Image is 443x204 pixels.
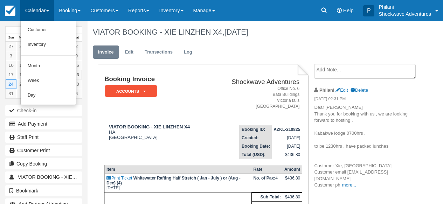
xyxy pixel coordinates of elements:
[342,182,356,188] a: more...
[16,34,27,42] th: Mon
[71,61,82,70] a: 16
[16,70,27,79] a: 18
[18,174,102,180] span: VIATOR BOOKING - XIE LINZHEN X4
[5,171,82,183] a: VIATOR BOOKING - XIE LINZHEN X4
[343,8,354,13] span: Help
[71,70,82,79] a: 23
[93,45,119,59] a: Invoice
[16,89,27,98] a: 1
[109,124,190,129] strong: VIATOR BOOKING - XIE LINZHEN X4
[106,176,132,181] a: Print Ticket
[379,3,431,10] p: Philani
[274,127,300,132] strong: AZKL-210825
[6,79,16,89] a: 24
[253,176,275,181] strong: No. of Pax
[71,89,82,98] a: 6
[16,79,27,89] a: 25
[104,174,251,192] td: [DATE]
[240,134,272,142] th: Created:
[93,28,415,36] h1: VIATOR BOOKING - XIE LINZHEN X4,
[5,132,82,143] a: Staff Print
[240,142,272,150] th: Booking Date:
[6,61,16,70] a: 10
[5,145,82,156] a: Customer Print
[16,61,27,70] a: 11
[251,165,283,174] th: Rate
[71,51,82,61] a: 9
[71,34,82,42] th: Sat
[139,45,178,59] a: Transactions
[71,79,82,89] a: 30
[104,165,251,174] th: Item
[106,176,241,185] strong: Whitewater Rafting Half Stretch ( Jan - July ) or (Aug - Dec) (4)
[240,125,272,134] th: Booking ID:
[272,134,302,142] td: [DATE]
[104,124,211,140] div: HA [GEOGRAPHIC_DATA]
[20,21,76,105] ul: Calendar
[5,158,82,169] button: Copy Booking
[224,28,248,36] span: [DATE]
[363,5,374,16] div: P
[21,73,76,88] a: Week
[283,193,302,202] td: $436.80
[272,142,302,150] td: [DATE]
[21,37,76,52] a: Inventory
[21,59,76,73] a: Month
[6,51,16,61] a: 3
[314,104,414,189] p: Dear [PERSON_NAME] Thank you for booking with us , we are looking forward to hosting . Kabakwe lo...
[314,96,414,104] em: [DATE] 02:31 PM
[104,76,211,83] h1: Booking Invoice
[240,150,272,159] th: Total (USD):
[337,8,342,13] i: Help
[5,118,82,129] button: Add Payment
[272,150,302,159] td: $436.80
[214,86,299,110] address: Office No. 6 Bata Buildings Victoria falls [GEOGRAPHIC_DATA]
[179,45,198,59] a: Log
[120,45,139,59] a: Edit
[6,70,16,79] a: 17
[351,87,368,93] a: Delete
[214,78,299,86] h2: Shockwave Adventures
[105,85,157,97] em: ACCOUNTS
[284,176,300,186] div: $436.80
[283,165,302,174] th: Amount
[319,87,334,93] strong: Philani
[16,51,27,61] a: 4
[6,34,16,42] th: Sun
[251,174,283,192] td: 4
[21,88,76,103] a: Day
[251,193,283,202] th: Sub-Total:
[6,42,16,51] a: 27
[71,42,82,51] a: 2
[6,89,16,98] a: 31
[5,105,82,116] button: Check-in
[16,42,27,51] a: 28
[21,23,76,37] a: Customer
[5,6,15,16] img: checkfront-main-nav-mini-logo.png
[104,85,155,98] a: ACCOUNTS
[5,185,82,196] button: Bookmark
[335,87,348,93] a: Edit
[379,10,431,17] p: Shockwave Adventures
